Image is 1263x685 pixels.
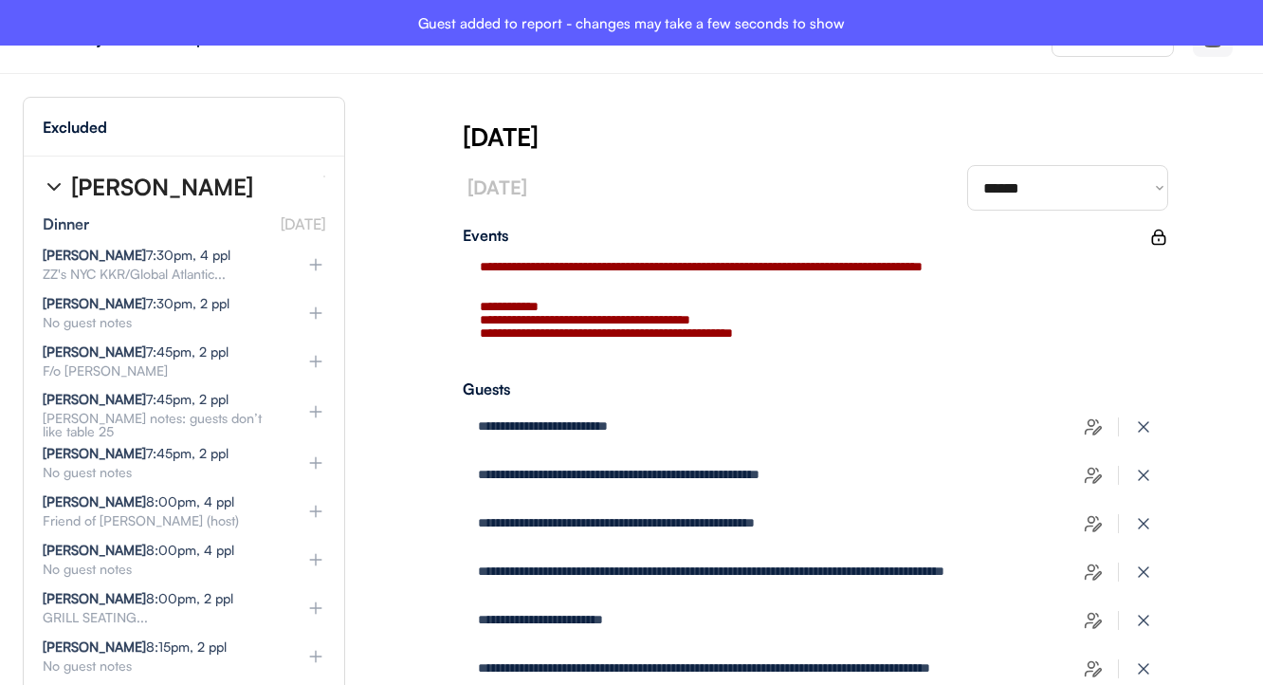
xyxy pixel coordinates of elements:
[43,466,276,479] div: No guest notes
[1084,611,1103,630] img: users-edit.svg
[43,590,146,606] strong: [PERSON_NAME]
[1134,514,1153,533] img: x-close%20%283%29.svg
[43,592,233,605] div: 8:00pm, 2 ppl
[43,216,89,231] div: Dinner
[306,647,325,666] img: plus%20%281%29.svg
[43,364,276,378] div: F/o [PERSON_NAME]
[306,352,325,371] img: plus%20%281%29.svg
[463,228,1149,243] div: Events
[1134,466,1153,485] img: x-close%20%283%29.svg
[43,268,276,281] div: ZZ's NYC KKR/Global Atlantic...
[43,297,229,310] div: 7:30pm, 2 ppl
[306,550,325,569] img: plus%20%281%29.svg
[1084,659,1103,678] img: users-edit.svg
[467,176,527,199] font: [DATE]
[463,120,1263,154] div: [DATE]
[71,176,253,198] div: [PERSON_NAME]
[43,495,234,509] div: 8:00pm, 4 ppl
[43,447,229,460] div: 7:45pm, 2 ppl
[43,345,229,359] div: 7:45pm, 2 ppl
[43,445,146,461] strong: [PERSON_NAME]
[43,542,146,558] strong: [PERSON_NAME]
[1149,228,1168,247] img: Lock events
[1149,228,1168,247] div: Lock events to turn off updates
[1134,417,1153,436] img: x-close%20%283%29.svg
[1084,514,1103,533] img: users-edit.svg
[43,316,276,329] div: No guest notes
[306,304,325,323] img: plus%20%281%29.svg
[1134,563,1153,582] img: x-close%20%283%29.svg
[1084,466,1103,485] img: users-edit.svg
[281,214,325,233] font: [DATE]
[1084,417,1103,436] img: users-edit.svg
[43,412,276,438] div: [PERSON_NAME] notes: guests don’t like table 25
[43,611,276,624] div: GRILL SEATING...
[43,640,227,654] div: 8:15pm, 2 ppl
[43,514,276,528] div: Friend of [PERSON_NAME] (host)
[43,343,146,360] strong: [PERSON_NAME]
[43,391,146,407] strong: [PERSON_NAME]
[43,247,146,263] strong: [PERSON_NAME]
[306,402,325,421] img: plus%20%281%29.svg
[1134,659,1153,678] img: x-close%20%283%29.svg
[306,599,325,618] img: plus%20%281%29.svg
[43,295,146,311] strong: [PERSON_NAME]
[1134,611,1153,630] img: x-close%20%283%29.svg
[43,493,146,509] strong: [PERSON_NAME]
[43,176,65,198] img: chevron-right%20%281%29.svg
[43,659,276,673] div: No guest notes
[43,120,107,135] div: Excluded
[306,502,325,521] img: plus%20%281%29.svg
[306,454,325,472] img: plus%20%281%29.svg
[463,381,1168,397] div: Guests
[306,255,325,274] img: plus%20%281%29.svg
[43,563,276,576] div: No guest notes
[43,639,146,655] strong: [PERSON_NAME]
[43,393,229,406] div: 7:45pm, 2 ppl
[43,249,230,262] div: 7:30pm, 4 ppl
[1084,563,1103,582] img: users-edit.svg
[43,544,234,557] div: 8:00pm, 4 ppl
